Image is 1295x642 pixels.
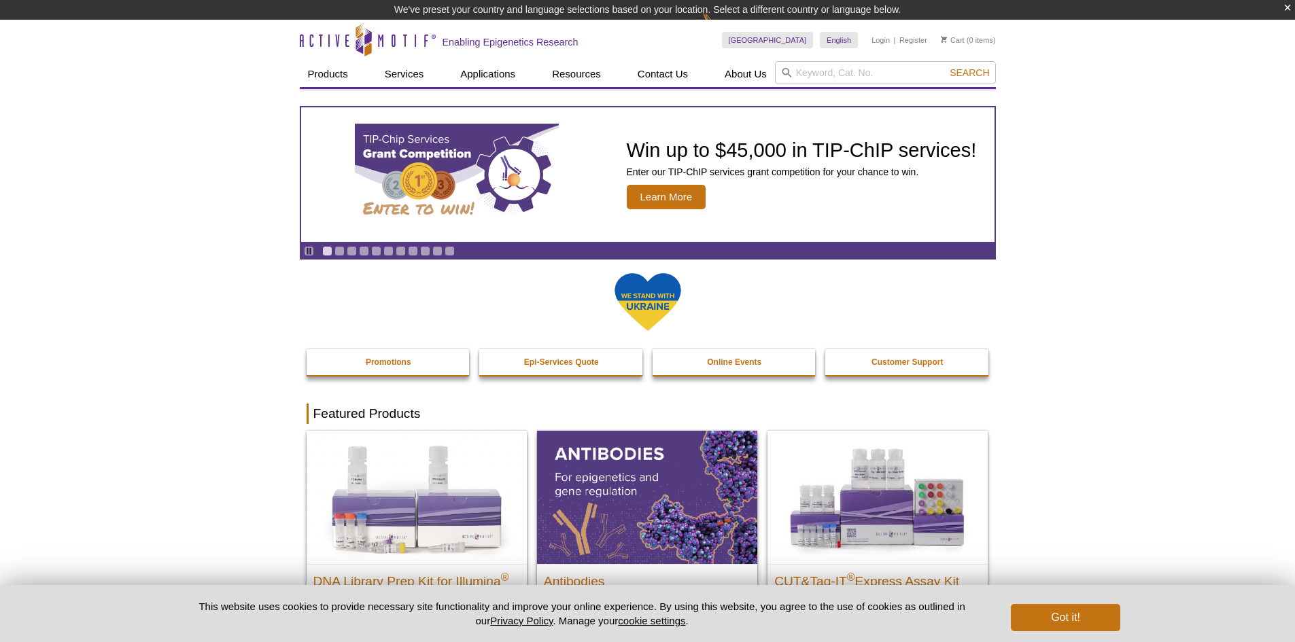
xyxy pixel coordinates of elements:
h2: Enabling Epigenetics Research [443,36,579,48]
img: Change Here [702,10,738,42]
p: Enter our TIP-ChIP services grant competition for your chance to win. [627,166,977,178]
a: [GEOGRAPHIC_DATA] [722,32,814,48]
strong: Epi-Services Quote [524,357,599,367]
a: Applications [452,61,523,87]
li: | [894,32,896,48]
a: Products [300,61,356,87]
img: TIP-ChIP Services Grant Competition [355,124,559,226]
button: cookie settings [618,615,685,626]
p: This website uses cookies to provide necessary site functionality and improve your online experie... [175,599,989,628]
a: Go to slide 10 [432,246,443,256]
a: Go to slide 11 [445,246,455,256]
a: Go to slide 7 [396,246,406,256]
a: Toggle autoplay [304,246,314,256]
h2: Antibodies [544,568,750,588]
a: Online Events [653,349,817,375]
img: DNA Library Prep Kit for Illumina [307,431,527,564]
img: All Antibodies [537,431,757,564]
a: Go to slide 2 [334,246,345,256]
a: Services [377,61,432,87]
a: Resources [544,61,609,87]
a: About Us [716,61,775,87]
img: Your Cart [941,36,947,43]
button: Search [946,67,993,79]
a: Go to slide 8 [408,246,418,256]
a: Promotions [307,349,471,375]
a: English [820,32,858,48]
a: Go to slide 3 [347,246,357,256]
button: Got it! [1011,604,1120,631]
strong: Promotions [366,357,411,367]
article: TIP-ChIP Services Grant Competition [301,107,995,242]
a: Go to slide 5 [371,246,381,256]
h2: Win up to $45,000 in TIP-ChIP services! [627,140,977,160]
img: We Stand With Ukraine [614,272,682,332]
a: Cart [941,35,965,45]
a: Go to slide 1 [322,246,332,256]
a: Go to slide 4 [359,246,369,256]
strong: Customer Support [871,357,943,367]
sup: ® [847,571,855,583]
a: Go to slide 9 [420,246,430,256]
a: Privacy Policy [490,615,553,626]
a: Login [871,35,890,45]
span: Learn More [627,185,706,209]
span: Search [950,67,989,78]
h2: Featured Products [307,404,989,424]
a: Customer Support [825,349,990,375]
h2: DNA Library Prep Kit for Illumina [313,568,520,588]
a: Contact Us [629,61,696,87]
sup: ® [501,571,509,583]
a: TIP-ChIP Services Grant Competition Win up to $45,000 in TIP-ChIP services! Enter our TIP-ChIP se... [301,107,995,242]
strong: Online Events [707,357,761,367]
a: Epi-Services Quote [479,349,644,375]
li: (0 items) [941,32,996,48]
h2: CUT&Tag-IT Express Assay Kit [774,568,981,588]
img: CUT&Tag-IT® Express Assay Kit [767,431,988,564]
a: CUT&Tag-IT® Express Assay Kit CUT&Tag-IT®Express Assay Kit Less variable and higher-throughput ge... [767,431,988,637]
a: Go to slide 6 [383,246,394,256]
input: Keyword, Cat. No. [775,61,996,84]
a: Register [899,35,927,45]
a: All Antibodies Antibodies Application-tested antibodies for ChIP, CUT&Tag, and CUT&RUN. [537,431,757,637]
